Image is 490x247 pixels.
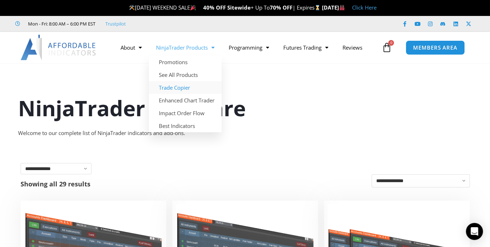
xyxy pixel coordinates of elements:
a: Enhanced Chart Trader [149,94,222,107]
a: Futures Trading [276,39,335,56]
strong: [DATE] [322,4,345,11]
div: Welcome to our complete list of NinjaTrader indicators and add-ons. [18,128,472,138]
span: Mon - Fri: 8:00 AM – 6:00 PM EST [26,19,95,28]
a: About [113,39,149,56]
a: Click Here [352,4,377,11]
select: Shop order [372,174,470,187]
a: Trade Copier [149,81,222,94]
a: Trustpilot [105,19,126,28]
a: Best Indicators [149,119,222,132]
span: MEMBERS AREA [413,45,457,50]
img: ⌛ [315,5,320,10]
strong: 40% OFF Sitewide [203,4,251,11]
div: Open Intercom Messenger [466,223,483,240]
img: LogoAI | Affordable Indicators – NinjaTrader [21,35,97,60]
a: NinjaTrader Products [149,39,222,56]
span: 0 [388,40,394,46]
a: Impact Order Flow [149,107,222,119]
h1: NinjaTrader Software [18,93,472,123]
a: MEMBERS AREA [406,40,465,55]
img: 🎉 [190,5,196,10]
a: See All Products [149,68,222,81]
nav: Menu [113,39,380,56]
img: 🏭 [339,5,345,10]
span: [DATE] WEEKEND SALE + Up To | Expires [129,4,322,11]
strong: 70% OFF [270,4,293,11]
p: Showing all 29 results [21,181,90,187]
img: 🛠️ [129,5,134,10]
a: Promotions [149,56,222,68]
a: Reviews [335,39,369,56]
ul: NinjaTrader Products [149,56,222,132]
a: 0 [371,37,402,58]
a: Programming [222,39,276,56]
